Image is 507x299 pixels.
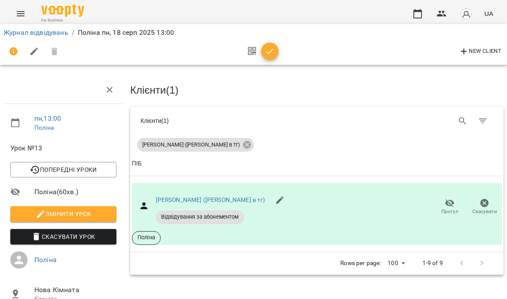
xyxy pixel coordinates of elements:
[140,116,311,125] div: Клієнти ( 1 )
[156,196,266,203] a: [PERSON_NAME] ([PERSON_NAME] в тг)
[132,159,142,169] div: ПІБ
[10,162,116,177] button: Попередні уроки
[132,234,160,241] span: Поліна
[137,138,254,152] div: [PERSON_NAME] ([PERSON_NAME] в тг)
[34,256,57,264] a: Поліна
[137,141,245,149] span: [PERSON_NAME] ([PERSON_NAME] в тг)
[34,187,116,197] span: Поліна ( 60 хв. )
[34,285,116,295] span: Нова Кімната
[481,6,497,21] button: UA
[3,27,504,38] nav: breadcrumb
[17,165,110,175] span: Попередні уроки
[72,27,74,38] li: /
[17,232,110,242] span: Скасувати Урок
[459,46,501,57] span: New Client
[484,9,493,18] span: UA
[432,195,467,219] button: Прогул
[457,45,504,58] button: New Client
[132,159,142,169] div: Sort
[422,259,443,268] p: 1-9 of 9
[10,3,31,24] button: Menu
[452,111,473,131] button: Search
[384,257,408,269] div: 100
[472,208,497,215] span: Скасувати
[41,18,84,23] span: For Business
[132,159,502,169] span: ПІБ
[34,124,54,131] a: Поліна
[3,28,68,37] a: Журнал відвідувань
[156,213,244,221] span: Відвідування за абонементом
[467,195,502,219] button: Скасувати
[10,206,116,222] button: Змінити урок
[41,4,84,17] img: Voopty Logo
[130,85,504,96] h3: Клієнти ( 1 )
[130,107,504,134] div: Table Toolbar
[340,259,381,268] p: Rows per page:
[34,114,61,122] a: пн , 13:00
[10,229,116,244] button: Скасувати Урок
[460,8,472,20] img: avatar_s.png
[441,208,458,215] span: Прогул
[10,143,116,153] span: Урок №13
[473,111,493,131] button: Фільтр
[17,209,110,219] span: Змінити урок
[78,27,174,38] p: Поліна пн, 18 серп 2025 13:00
